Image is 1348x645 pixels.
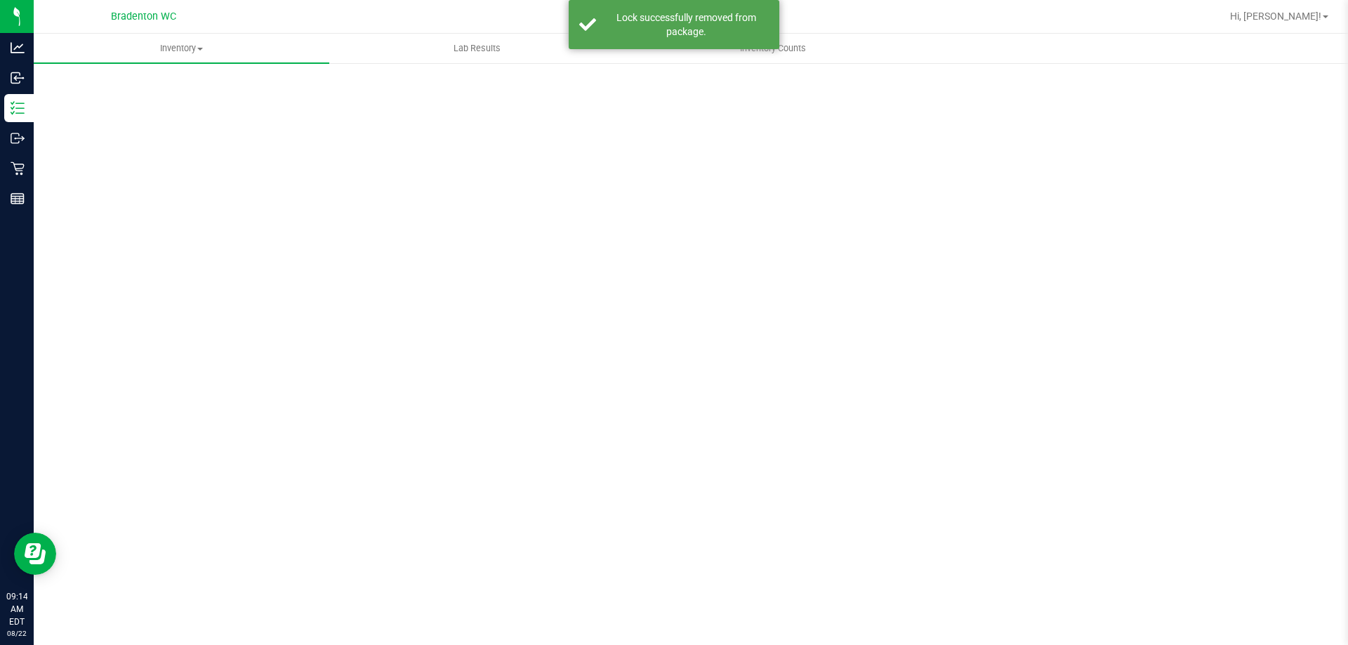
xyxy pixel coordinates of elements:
[14,533,56,575] iframe: Resource center
[1230,11,1321,22] span: Hi, [PERSON_NAME]!
[11,131,25,145] inline-svg: Outbound
[11,161,25,175] inline-svg: Retail
[435,42,520,55] span: Lab Results
[604,11,769,39] div: Lock successfully removed from package.
[34,42,329,55] span: Inventory
[11,41,25,55] inline-svg: Analytics
[111,11,176,22] span: Bradenton WC
[34,34,329,63] a: Inventory
[11,71,25,85] inline-svg: Inbound
[6,628,27,639] p: 08/22
[329,34,625,63] a: Lab Results
[11,192,25,206] inline-svg: Reports
[11,101,25,115] inline-svg: Inventory
[6,590,27,628] p: 09:14 AM EDT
